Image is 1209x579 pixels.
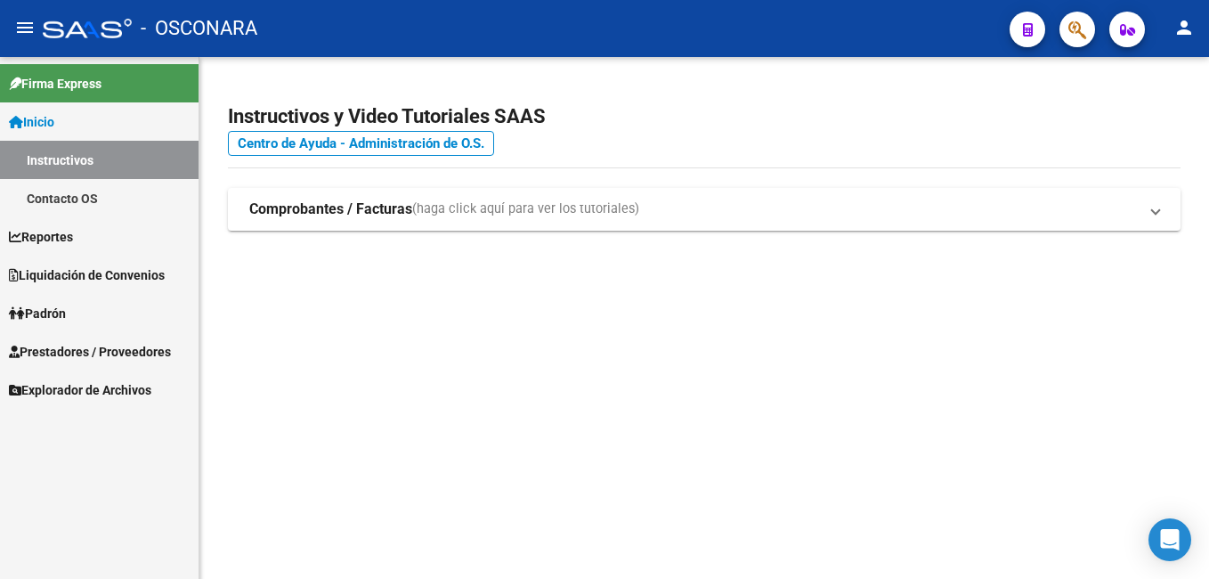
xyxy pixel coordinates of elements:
[9,74,101,94] span: Firma Express
[412,200,639,219] span: (haga click aquí para ver los tutoriales)
[228,188,1181,231] mat-expansion-panel-header: Comprobantes / Facturas(haga click aquí para ver los tutoriales)
[1173,17,1195,38] mat-icon: person
[9,304,66,323] span: Padrón
[9,265,165,285] span: Liquidación de Convenios
[141,9,257,48] span: - OSCONARA
[249,200,412,219] strong: Comprobantes / Facturas
[9,112,54,132] span: Inicio
[1148,518,1191,561] div: Open Intercom Messenger
[9,380,151,400] span: Explorador de Archivos
[228,131,494,156] a: Centro de Ayuda - Administración de O.S.
[9,227,73,247] span: Reportes
[9,342,171,362] span: Prestadores / Proveedores
[228,100,1181,134] h2: Instructivos y Video Tutoriales SAAS
[14,17,36,38] mat-icon: menu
